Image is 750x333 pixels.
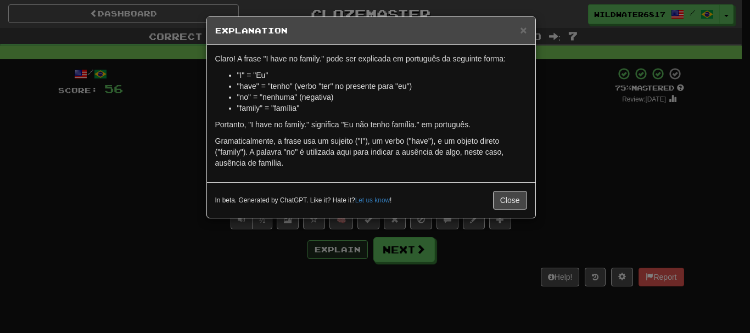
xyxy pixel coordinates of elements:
[355,196,390,204] a: Let us know
[237,70,527,81] li: "I" = "Eu"
[493,191,527,210] button: Close
[237,103,527,114] li: "family" = "família"
[237,92,527,103] li: "no" = "nenhuma" (negativa)
[215,136,527,168] p: Gramaticalmente, a frase usa um sujeito ("I"), um verbo ("have"), e um objeto direto ("family"). ...
[215,25,527,36] h5: Explanation
[520,24,527,36] button: Close
[215,119,527,130] p: Portanto, "I have no family." significa "Eu não tenho família." em português.
[520,24,527,36] span: ×
[215,53,527,64] p: Claro! A frase "I have no family." pode ser explicada em português da seguinte forma:
[215,196,392,205] small: In beta. Generated by ChatGPT. Like it? Hate it? !
[237,81,527,92] li: "have" = "tenho" (verbo "ter" no presente para "eu")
